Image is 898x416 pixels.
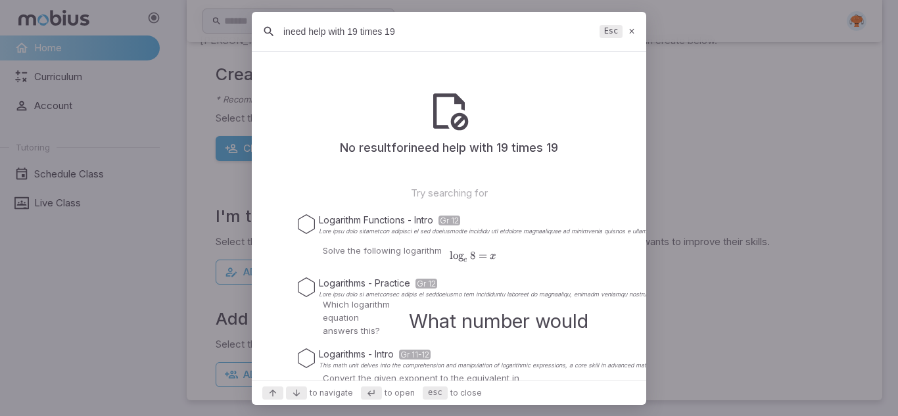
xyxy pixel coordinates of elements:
[463,256,467,264] span: e
[399,350,431,359] span: Gr 11-12
[385,387,415,399] span: to open
[438,216,460,225] span: Gr 12
[600,25,622,38] kbd: Esc
[415,279,437,289] span: Gr 12
[323,244,442,257] p: Solve the following logarithm
[479,249,487,262] span: =
[323,298,396,337] p: Which logarithm equation answers this?
[490,251,496,262] span: x
[340,139,558,157] p: No result for ineed help with 19 times 19
[450,387,482,399] span: to close
[310,387,353,399] span: to navigate
[450,249,463,262] span: lo
[458,249,463,262] span: g
[411,186,488,200] p: Try searching for
[423,386,448,400] kbd: esc
[252,53,646,381] div: Suggestions
[470,249,475,262] span: 8
[323,371,550,398] p: Convert the given exponent to the equivalent in logarithm form
[409,307,599,394] h3: What number would you raise 2 by to result in 16?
